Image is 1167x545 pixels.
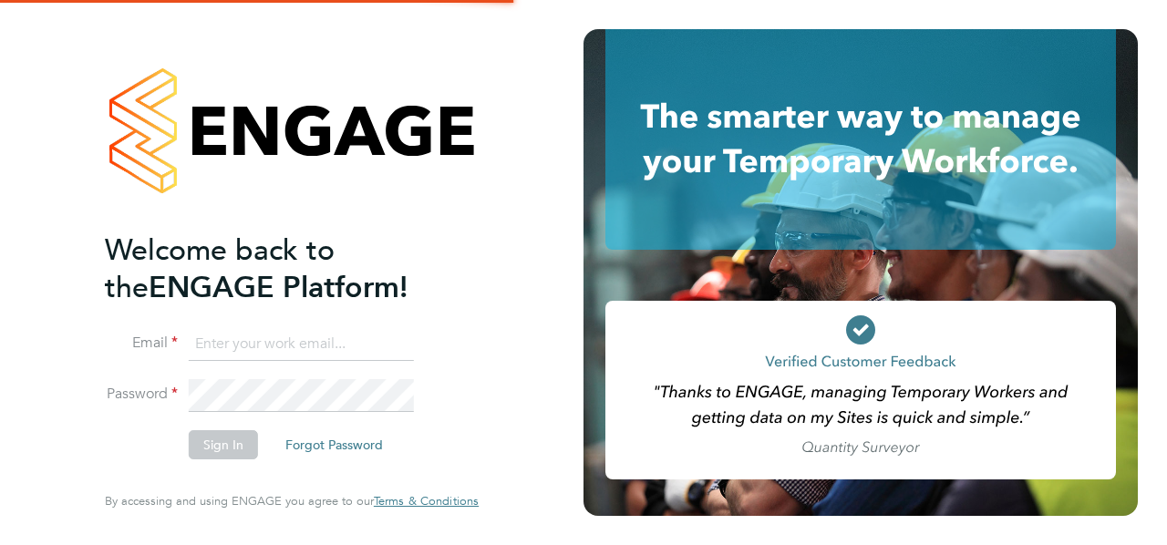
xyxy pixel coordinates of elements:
button: Forgot Password [271,430,398,459]
button: Sign In [189,430,258,459]
span: By accessing and using ENGAGE you agree to our [105,493,479,509]
h2: ENGAGE Platform! [105,231,460,306]
label: Password [105,385,178,404]
a: Terms & Conditions [374,494,479,509]
label: Email [105,334,178,353]
span: Welcome back to the [105,232,335,305]
span: Terms & Conditions [374,493,479,509]
input: Enter your work email... [189,328,414,361]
